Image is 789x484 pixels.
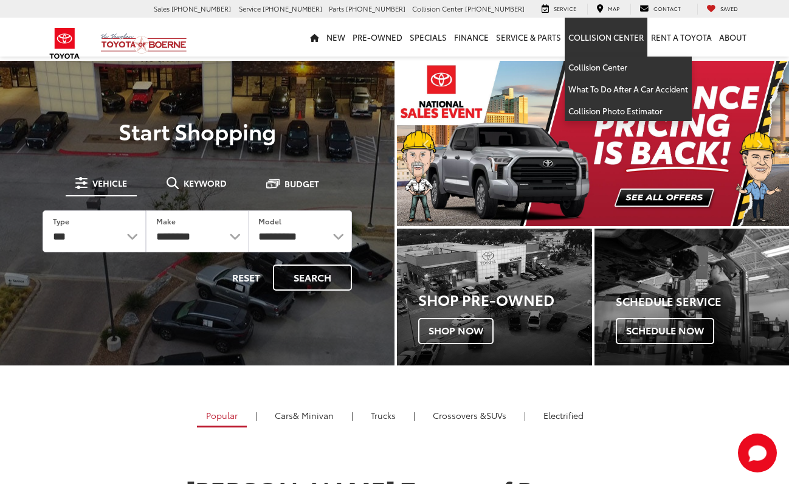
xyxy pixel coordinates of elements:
[329,4,344,13] span: Parts
[397,229,592,365] div: Toyota
[171,4,231,13] span: [PHONE_NUMBER]
[306,18,323,57] a: Home
[92,179,127,187] span: Vehicle
[284,179,319,188] span: Budget
[266,405,343,426] a: Cars
[492,18,565,57] a: Service & Parts: Opens in a new tab
[184,179,227,187] span: Keyword
[565,57,692,78] a: Collision Center
[323,18,349,57] a: New
[433,409,486,421] span: Crossovers &
[406,18,450,57] a: Specials
[410,409,418,421] li: |
[587,4,629,15] a: Map
[293,409,334,421] span: & Minivan
[397,61,789,226] div: carousel slide number 1 of 2
[450,18,492,57] a: Finance
[697,4,747,15] a: My Saved Vehicles
[418,291,592,307] h3: Shop Pre-Owned
[715,18,750,57] a: About
[258,216,281,226] label: Model
[738,434,777,472] button: Toggle Chat Window
[412,4,463,13] span: Collision Center
[554,4,576,12] span: Service
[465,4,525,13] span: [PHONE_NUMBER]
[532,4,585,15] a: Service
[565,78,692,100] a: What To Do After A Car Accident
[647,18,715,57] a: Rent a Toyota
[653,4,681,12] span: Contact
[156,216,176,226] label: Make
[565,18,647,57] a: Collision Center
[608,4,619,12] span: Map
[263,4,322,13] span: [PHONE_NUMBER]
[720,4,738,12] span: Saved
[738,434,777,472] svg: Start Chat
[346,4,405,13] span: [PHONE_NUMBER]
[397,229,592,365] a: Shop Pre-Owned Shop Now
[348,409,356,421] li: |
[521,409,529,421] li: |
[565,100,692,122] a: Collision Photo Estimator: Opens in a new tab
[630,4,690,15] a: Contact
[53,216,69,226] label: Type
[397,85,456,202] button: Click to view previous picture.
[362,405,405,426] a: Trucks
[252,409,260,421] li: |
[239,4,261,13] span: Service
[397,61,789,226] img: Clearance Pricing Is Back
[197,405,247,427] a: Popular
[273,264,352,291] button: Search
[222,264,270,291] button: Reset
[100,33,187,54] img: Vic Vaughan Toyota of Boerne
[730,85,789,202] button: Click to view next picture.
[424,405,515,426] a: SUVs
[397,61,789,226] section: Carousel section with vehicle pictures - may contain disclaimers.
[154,4,170,13] span: Sales
[349,18,406,57] a: Pre-Owned
[418,318,494,344] span: Shop Now
[534,405,593,426] a: Electrified
[42,24,88,63] img: Toyota
[616,318,714,344] span: Schedule Now
[26,119,369,143] p: Start Shopping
